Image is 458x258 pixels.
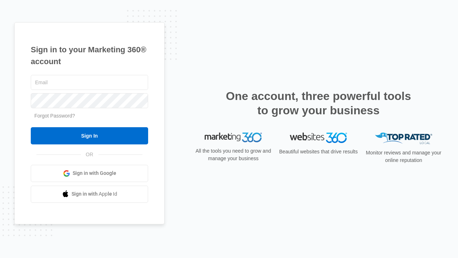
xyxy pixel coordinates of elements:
[31,186,148,203] a: Sign in with Apple Id
[290,133,347,143] img: Websites 360
[224,89,413,118] h2: One account, three powerful tools to grow your business
[31,44,148,67] h1: Sign in to your Marketing 360® account
[34,113,75,119] a: Forgot Password?
[375,133,432,144] img: Top Rated Local
[193,147,273,162] p: All the tools you need to grow and manage your business
[31,165,148,182] a: Sign in with Google
[31,75,148,90] input: Email
[73,169,116,177] span: Sign in with Google
[72,190,117,198] span: Sign in with Apple Id
[278,148,359,156] p: Beautiful websites that drive results
[31,127,148,144] input: Sign In
[364,149,444,164] p: Monitor reviews and manage your online reputation
[205,133,262,143] img: Marketing 360
[81,151,98,158] span: OR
